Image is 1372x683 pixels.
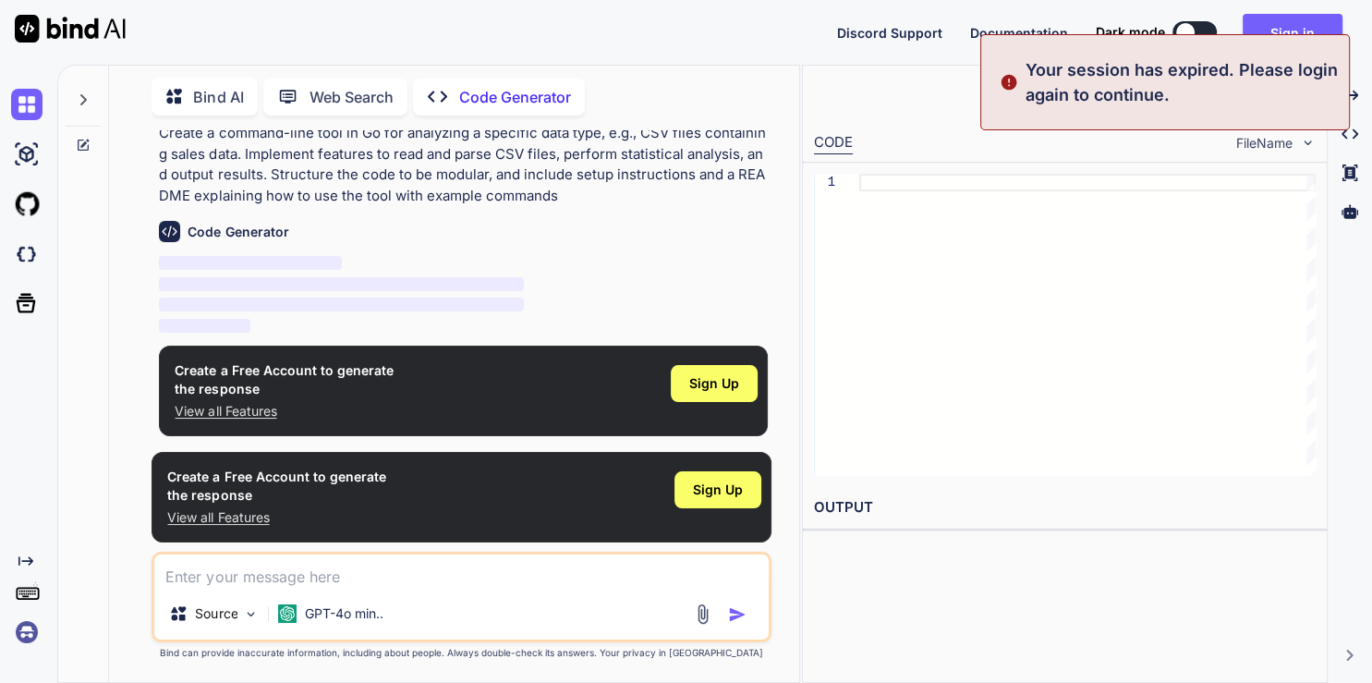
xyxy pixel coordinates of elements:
img: chat [11,89,42,120]
span: Discord Support [837,25,942,41]
img: ai-studio [11,139,42,170]
h1: Create a Free Account to generate the response [167,468,385,505]
img: signin [11,616,42,648]
span: FileName [1236,134,1293,152]
img: alert [1000,57,1018,107]
img: Bind AI [15,15,126,43]
p: Bind can provide inaccurate information, including about people. Always double-check its answers.... [152,646,771,660]
img: GPT-4o mini [278,604,297,623]
span: Sign Up [689,374,739,393]
span: ‌ [159,298,524,311]
img: attachment [692,604,713,625]
span: ‌ [159,277,524,291]
p: Bind AI [193,86,243,108]
img: Pick Models [243,606,259,622]
h2: OUTPUT [803,486,1327,530]
p: Source [195,604,237,623]
p: Web Search [309,86,393,108]
div: CODE [814,132,853,154]
span: ‌ [159,256,341,270]
p: Code Generator [458,86,570,108]
span: Sign Up [693,481,743,499]
img: icon [728,605,747,624]
img: githubLight [11,189,42,220]
button: Discord Support [837,23,942,43]
h1: Create a Free Account to generate the response [175,361,393,398]
h6: Code Generator [188,223,288,241]
img: chevron down [1300,135,1316,151]
button: Documentation [970,23,1068,43]
button: Sign in [1243,14,1342,51]
div: 1 [814,174,835,191]
span: Dark mode [1096,23,1165,42]
img: darkCloudIdeIcon [11,238,42,270]
p: View all Features [175,402,393,421]
p: Your session has expired. Please login again to continue. [1026,57,1338,107]
span: Documentation [970,25,1068,41]
p: GPT-4o min.. [304,604,382,623]
p: Create a command-line tool in Go for analyzing a specific data type, e.g., CSV files containing s... [159,123,767,206]
p: View all Features [167,508,385,527]
span: ‌ [159,319,250,333]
